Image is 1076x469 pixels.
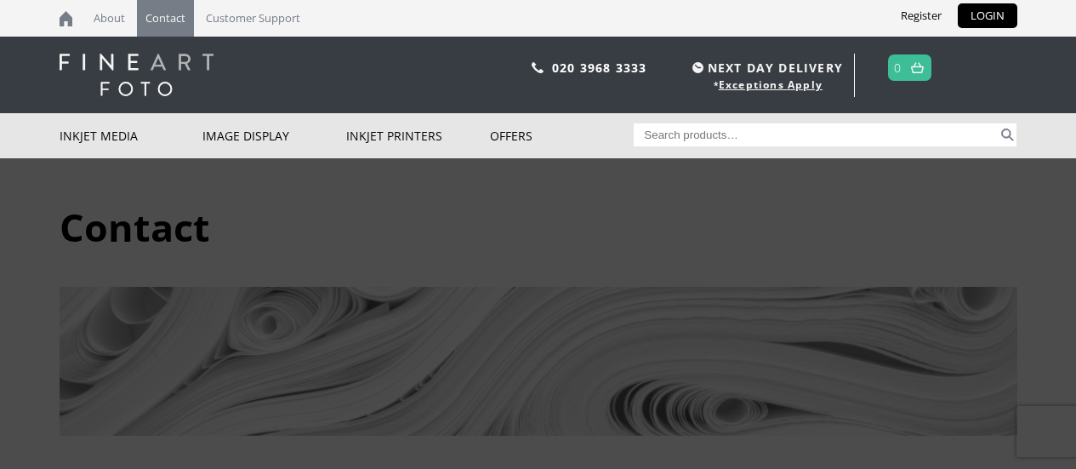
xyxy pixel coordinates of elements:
[894,55,902,80] a: 0
[552,60,647,76] a: 020 3968 3333
[60,113,203,158] a: Inkjet Media
[998,123,1017,146] button: Search
[346,113,490,158] a: Inkjet Printers
[888,3,954,28] a: Register
[911,62,924,73] img: basket.svg
[719,77,823,92] a: Exceptions Apply
[60,54,213,96] img: logo-white.svg
[634,123,998,146] input: Search products…
[490,113,634,158] a: Offers
[688,58,843,77] span: NEXT DAY DELIVERY
[532,62,544,73] img: phone.svg
[958,3,1017,28] a: LOGIN
[202,113,346,158] a: Image Display
[692,62,703,73] img: time.svg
